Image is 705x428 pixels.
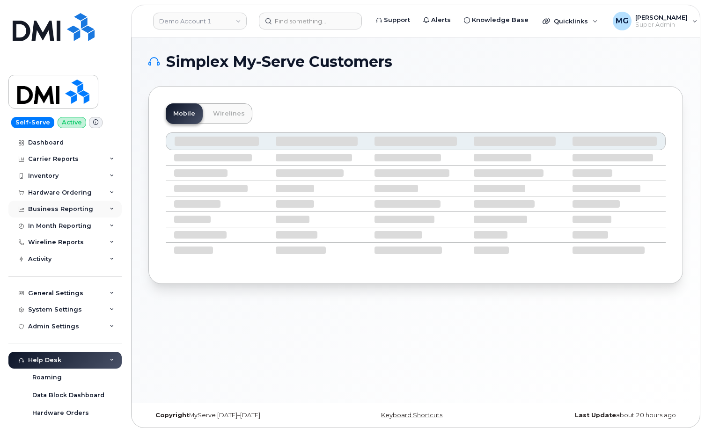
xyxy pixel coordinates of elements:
a: Wirelines [206,103,252,124]
span: Simplex My-Serve Customers [166,55,392,69]
strong: Last Update [575,412,616,419]
a: Keyboard Shortcuts [381,412,442,419]
div: MyServe [DATE]–[DATE] [148,412,327,419]
div: about 20 hours ago [505,412,683,419]
strong: Copyright [155,412,189,419]
a: Mobile [166,103,203,124]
